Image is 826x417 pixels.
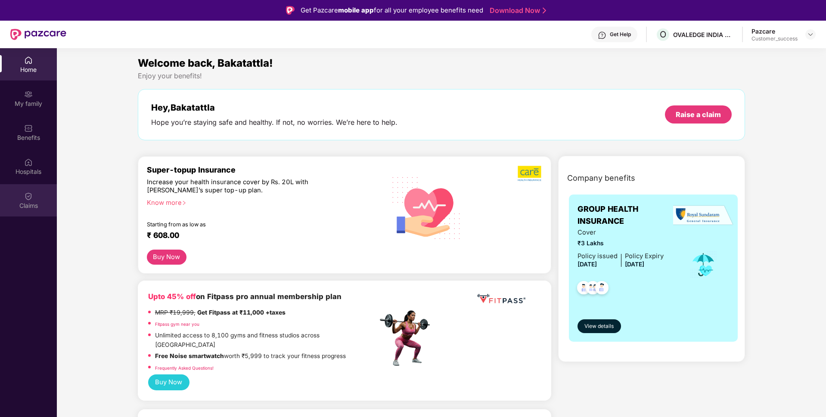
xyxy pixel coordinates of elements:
[155,352,224,359] strong: Free Noise smartwatch
[625,251,664,261] div: Policy Expiry
[147,178,340,195] div: Increase your health insurance cover by Rs. 20L with [PERSON_NAME]’s super top-up plan.
[689,250,717,279] img: icon
[24,56,33,65] img: svg+xml;base64,PHN2ZyBpZD0iSG9tZSIgeG1sbnM9Imh0dHA6Ly93d3cudzMub3JnLzIwMDAvc3ZnIiB3aWR0aD0iMjAiIG...
[24,192,33,201] img: svg+xml;base64,PHN2ZyBpZD0iQ2xhaW0iIHhtbG5zPSJodHRwOi8vd3d3LnczLm9yZy8yMDAwL3N2ZyIgd2lkdGg9IjIwIi...
[338,6,374,14] strong: mobile app
[567,172,635,184] span: Company benefits
[147,199,373,205] div: Know more
[673,205,733,226] img: insurerLogo
[807,31,814,38] img: svg+xml;base64,PHN2ZyBpZD0iRHJvcGRvd24tMzJ4MzIiIHhtbG5zPSJodHRwOi8vd3d3LnczLm9yZy8yMDAwL3N2ZyIgd2...
[543,6,546,15] img: Stroke
[578,319,621,333] button: View details
[197,309,286,316] strong: Get Fitpass at ₹11,000 +taxes
[151,102,397,113] div: Hey, Bakatattla
[385,166,468,249] img: svg+xml;base64,PHN2ZyB4bWxucz0iaHR0cDovL3d3dy53My5vcmcvMjAwMC9zdmciIHhtbG5zOnhsaW5rPSJodHRwOi8vd3...
[676,110,721,119] div: Raise a claim
[584,322,614,331] span: View details
[155,321,199,327] a: Fitpass gym near you
[147,250,186,265] button: Buy Now
[24,158,33,167] img: svg+xml;base64,PHN2ZyBpZD0iSG9zcGl0YWxzIiB4bWxucz0iaHR0cDovL3d3dy53My5vcmcvMjAwMC9zdmciIHdpZHRoPS...
[578,228,664,238] span: Cover
[147,221,341,227] div: Starting from as low as
[625,261,644,268] span: [DATE]
[591,278,612,300] img: svg+xml;base64,PHN2ZyB4bWxucz0iaHR0cDovL3d3dy53My5vcmcvMjAwMC9zdmciIHdpZHRoPSI0OC45NDMiIGhlaWdodD...
[490,6,543,15] a: Download Now
[148,374,189,390] button: Buy Now
[377,308,438,368] img: fpp.png
[148,292,196,301] b: Upto 45% off
[182,201,186,205] span: right
[147,231,369,241] div: ₹ 608.00
[147,165,378,174] div: Super-topup Insurance
[578,239,664,248] span: ₹3 Lakhs
[673,31,733,39] div: OVALEDGE INDIA PRIVATE LIMITED
[751,27,798,35] div: Pazcare
[598,31,606,40] img: svg+xml;base64,PHN2ZyBpZD0iSGVscC0zMngzMiIgeG1sbnM9Imh0dHA6Ly93d3cudzMub3JnLzIwMDAvc3ZnIiB3aWR0aD...
[24,90,33,99] img: svg+xml;base64,PHN2ZyB3aWR0aD0iMjAiIGhlaWdodD0iMjAiIHZpZXdCb3g9IjAgMCAyMCAyMCIgZmlsbD0ibm9uZSIgeG...
[301,5,483,15] div: Get Pazcare for all your employee benefits need
[578,251,618,261] div: Policy issued
[24,124,33,133] img: svg+xml;base64,PHN2ZyBpZD0iQmVuZWZpdHMiIHhtbG5zPSJodHRwOi8vd3d3LnczLm9yZy8yMDAwL3N2ZyIgd2lkdGg9Ij...
[573,278,594,300] img: svg+xml;base64,PHN2ZyB4bWxucz0iaHR0cDovL3d3dy53My5vcmcvMjAwMC9zdmciIHdpZHRoPSI0OC45NDMiIGhlaWdodD...
[138,57,273,69] span: Welcome back, Bakatattla!
[155,331,377,349] p: Unlimited access to 8,100 gyms and fitness studios across [GEOGRAPHIC_DATA]
[582,278,603,300] img: svg+xml;base64,PHN2ZyB4bWxucz0iaHR0cDovL3d3dy53My5vcmcvMjAwMC9zdmciIHdpZHRoPSI0OC45MTUiIGhlaWdodD...
[148,292,342,301] b: on Fitpass pro annual membership plan
[660,29,666,40] span: O
[286,6,295,15] img: Logo
[610,31,631,38] div: Get Help
[475,291,527,307] img: fppp.png
[155,352,346,361] p: worth ₹5,999 to track your fitness progress
[155,309,196,316] del: MRP ₹19,999,
[518,165,542,182] img: b5dec4f62d2307b9de63beb79f102df3.png
[578,261,597,268] span: [DATE]
[138,71,745,80] div: Enjoy your benefits!
[751,35,798,42] div: Customer_success
[578,203,678,228] span: GROUP HEALTH INSURANCE
[151,118,397,127] div: Hope you’re staying safe and healthy. If not, no worries. We’re here to help.
[10,29,66,40] img: New Pazcare Logo
[155,365,214,371] a: Frequently Asked Questions!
